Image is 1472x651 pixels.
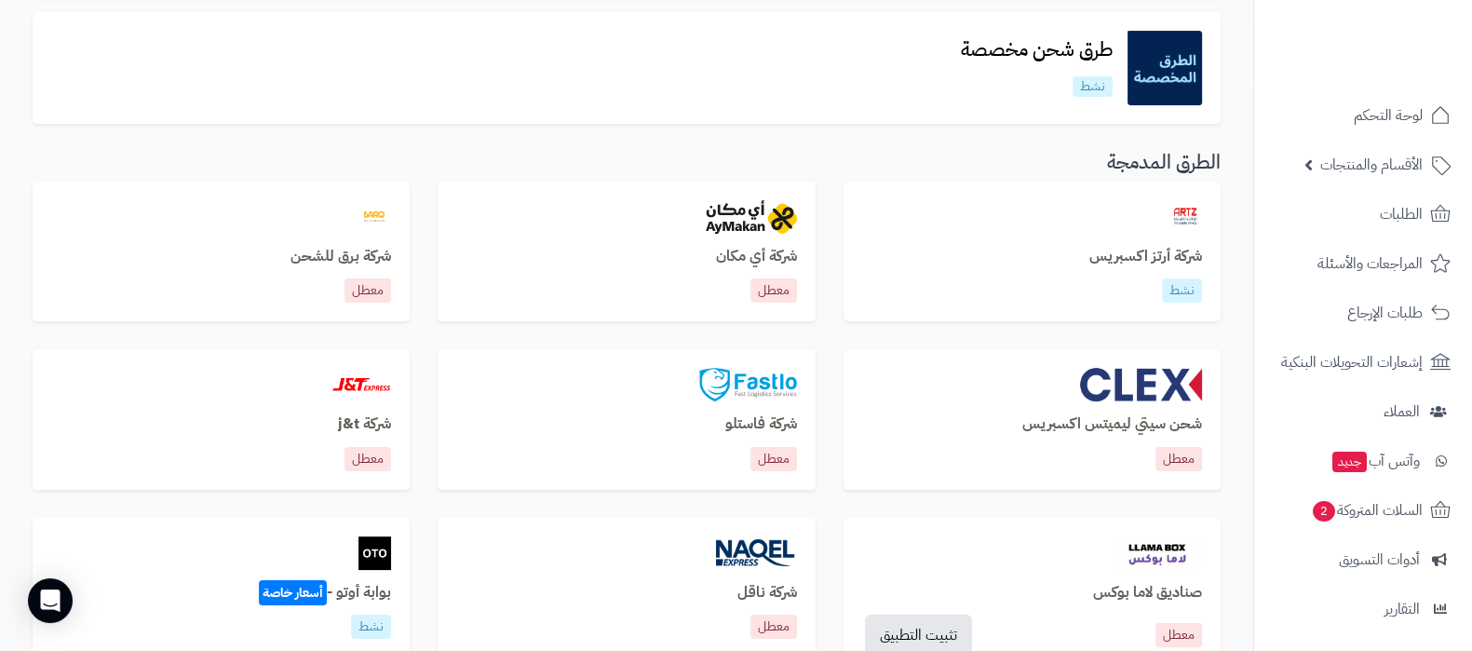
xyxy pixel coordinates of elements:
[51,249,391,265] h3: شركة برق للشحن
[1347,300,1423,326] span: طلبات الإرجاع
[259,580,327,605] span: أسعار خاصة
[1339,547,1420,573] span: أدوات التسويق
[946,39,1128,96] a: طرق شحن مخصصةنشط
[862,585,1202,602] a: صناديق لاما بوكس
[51,585,391,602] h3: بوابة أوتو -
[456,249,796,265] h3: شركة أي مكان
[1384,596,1420,622] span: التقارير
[1073,76,1113,97] p: نشط
[1265,389,1461,434] a: العملاء
[750,447,797,471] p: معطل
[1313,501,1335,522] span: 2
[1155,623,1202,647] a: معطل
[1380,201,1423,227] span: الطلبات
[1265,241,1461,286] a: المراجعات والأسئلة
[1317,251,1423,277] span: المراجعات والأسئلة
[1265,291,1461,335] a: طلبات الإرجاع
[750,278,797,303] p: معطل
[1162,278,1202,303] p: نشط
[1384,399,1420,425] span: العملاء
[438,349,815,490] a: fastloشركة فاستلومعطل
[1265,537,1461,582] a: أدوات التسويق
[1345,49,1454,88] img: logo-2.png
[862,416,1202,433] h3: شحن سيتي ليميتس اكسبريس
[51,416,391,433] h3: شركة j&t
[358,200,391,234] img: barq
[1168,200,1202,234] img: artzexpress
[862,536,1202,570] a: llamabox
[438,182,815,322] a: aymakanشركة أي مكانمعطل
[1080,368,1202,401] img: clex
[1265,340,1461,385] a: إشعارات التحويلات البنكية
[1114,536,1202,570] img: llamabox
[358,536,392,570] img: oto
[1332,452,1367,472] span: جديد
[33,182,410,322] a: barqشركة برق للشحنمعطل
[1155,447,1202,471] p: معطل
[1265,439,1461,483] a: وآتس آبجديد
[699,368,796,401] img: fastlo
[750,615,797,639] p: معطل
[456,416,796,433] h3: شركة فاستلو
[33,349,410,490] a: jtشركة j&tمعطل
[1265,587,1461,631] a: التقارير
[706,200,797,234] img: aymakan
[1330,448,1420,474] span: وآتس آب
[946,39,1128,61] h3: طرق شحن مخصصة
[1265,488,1461,533] a: السلات المتروكة2
[28,578,73,623] div: Open Intercom Messenger
[844,182,1221,322] a: artzexpressشركة أرتز اكسبريسنشط
[351,615,391,639] p: نشط
[33,152,1221,173] h3: الطرق المدمجة
[713,536,797,570] img: naqel
[1311,497,1423,523] span: السلات المتروكة
[844,349,1221,490] a: clexشحن سيتي ليميتس اكسبريسمعطل
[862,249,1202,265] h3: شركة أرتز اكسبريس
[1265,192,1461,237] a: الطلبات
[1354,102,1423,129] span: لوحة التحكم
[344,278,391,303] p: معطل
[456,585,796,602] h3: شركة ناقل
[1320,152,1423,178] span: الأقسام والمنتجات
[1281,349,1423,375] span: إشعارات التحويلات البنكية
[331,368,391,401] img: jt
[344,447,391,471] p: معطل
[1265,93,1461,138] a: لوحة التحكم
